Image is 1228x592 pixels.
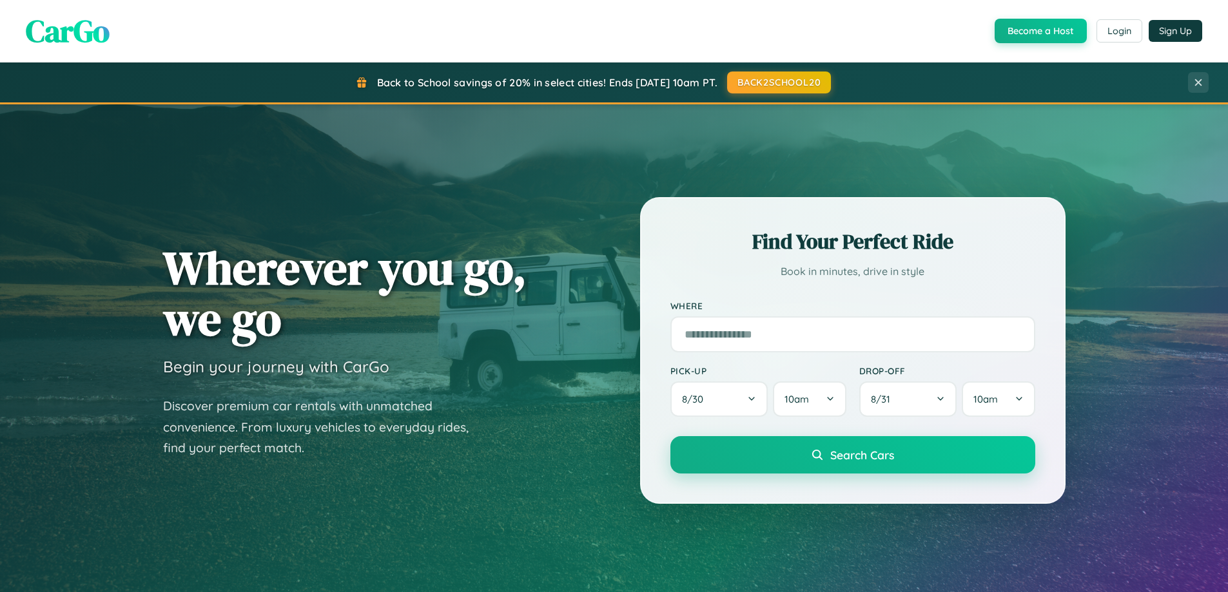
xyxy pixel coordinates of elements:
button: Login [1096,19,1142,43]
button: Sign Up [1149,20,1202,42]
span: Back to School savings of 20% in select cities! Ends [DATE] 10am PT. [377,76,717,89]
button: BACK2SCHOOL20 [727,72,831,93]
span: 10am [973,393,998,405]
span: 8 / 30 [682,393,710,405]
h2: Find Your Perfect Ride [670,227,1035,256]
button: Become a Host [995,19,1087,43]
button: 10am [962,381,1035,417]
span: 10am [785,393,809,405]
span: Search Cars [830,448,894,462]
button: 10am [773,381,846,417]
button: 8/31 [859,381,957,417]
p: Discover premium car rentals with unmatched convenience. From luxury vehicles to everyday rides, ... [163,396,485,459]
p: Book in minutes, drive in style [670,262,1035,281]
label: Pick-up [670,365,846,376]
h1: Wherever you go, we go [163,242,527,344]
button: 8/30 [670,381,768,417]
button: Search Cars [670,436,1035,473]
span: CarGo [26,10,110,52]
span: 8 / 31 [871,393,897,405]
h3: Begin your journey with CarGo [163,357,389,376]
label: Where [670,300,1035,311]
label: Drop-off [859,365,1035,376]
